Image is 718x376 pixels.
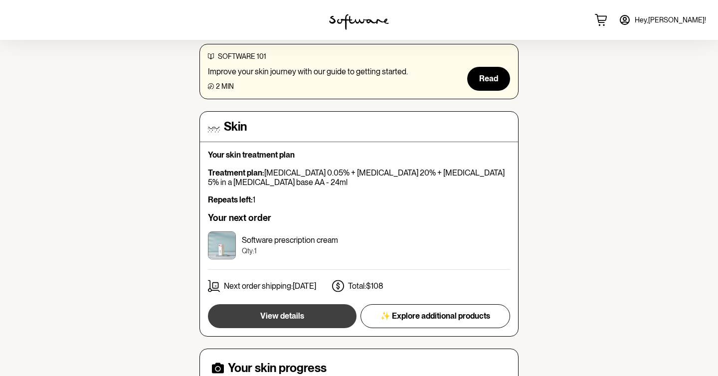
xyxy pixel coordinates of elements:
h4: Your skin progress [228,361,327,376]
h4: Skin [224,120,247,134]
p: Total: $108 [348,281,383,291]
img: cktujd3cr00003e5xydhm4e2c.jpg [208,231,236,259]
span: ✨ Explore additional products [380,311,490,321]
button: Read [467,67,510,91]
p: Qty: 1 [242,247,338,255]
span: Read [479,74,498,83]
strong: Repeats left: [208,195,253,204]
p: Your skin treatment plan [208,150,510,160]
button: View details [208,304,357,328]
p: [MEDICAL_DATA] 0.05% + [MEDICAL_DATA] 20% + [MEDICAL_DATA] 5% in a [MEDICAL_DATA] base AA - 24ml [208,168,510,187]
p: Next order shipping: [DATE] [224,281,316,291]
p: Improve your skin journey with our guide to getting started. [208,67,408,76]
span: Hey, [PERSON_NAME] ! [635,16,706,24]
p: Software prescription cream [242,235,338,245]
button: ✨ Explore additional products [360,304,510,328]
p: 1 [208,195,510,204]
img: software logo [329,14,389,30]
span: View details [260,311,304,321]
h6: Your next order [208,212,510,223]
a: Hey,[PERSON_NAME]! [613,8,712,32]
strong: Treatment plan: [208,168,264,178]
span: software 101 [218,52,266,60]
span: 2 min [216,82,234,90]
